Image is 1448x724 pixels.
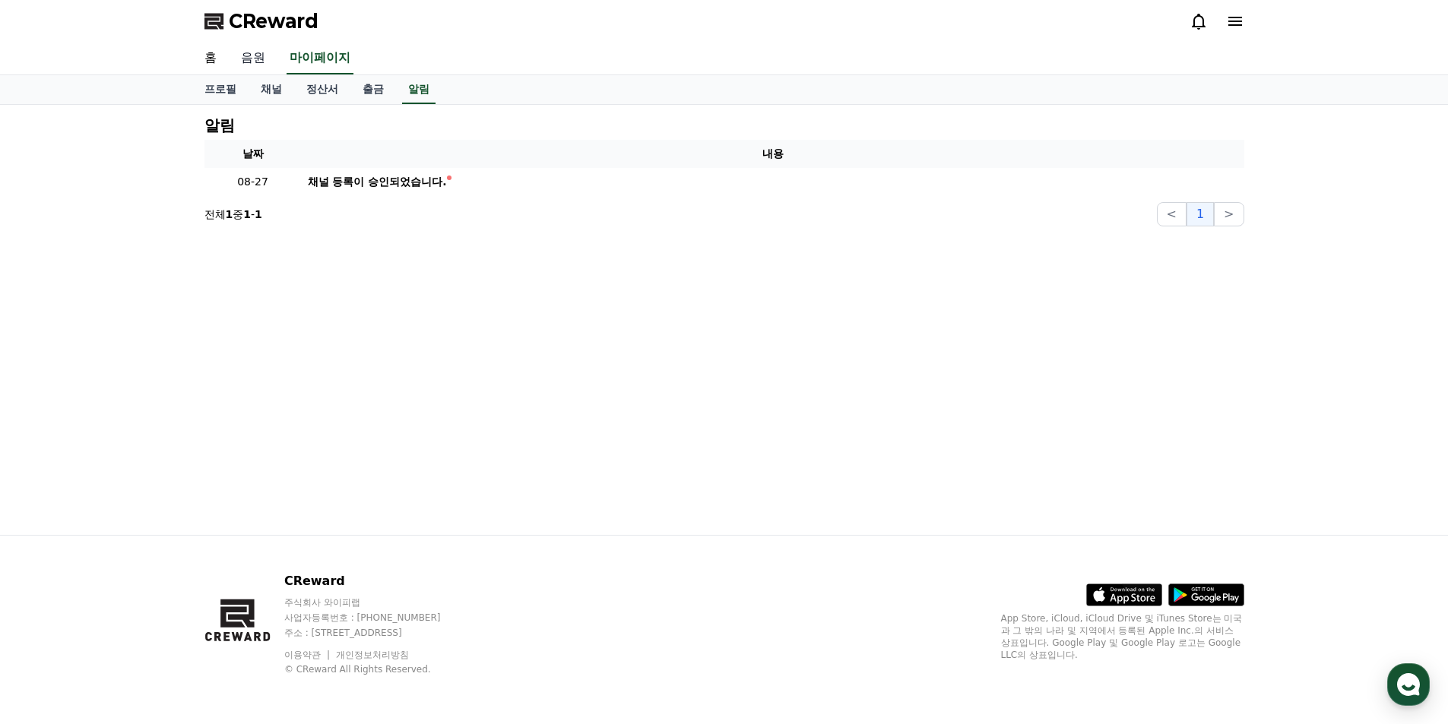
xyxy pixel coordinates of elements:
[226,208,233,220] strong: 1
[139,505,157,517] span: 대화
[287,43,353,74] a: 마이페이지
[336,650,409,660] a: 개인정보처리방침
[284,650,332,660] a: 이용약관
[284,612,470,624] p: 사업자등록번호 : [PHONE_NUMBER]
[284,572,470,590] p: CReward
[308,174,447,190] div: 채널 등록이 승인되었습니다.
[204,9,318,33] a: CReward
[192,75,249,104] a: 프로필
[1214,202,1244,226] button: >
[249,75,294,104] a: 채널
[284,627,470,639] p: 주소 : [STREET_ADDRESS]
[235,504,253,517] span: 설정
[229,9,318,33] span: CReward
[196,482,292,520] a: 설정
[302,140,1244,168] th: 내용
[255,208,262,220] strong: 1
[284,663,470,675] p: © CReward All Rights Reserved.
[1187,202,1214,226] button: 1
[5,482,100,520] a: 홈
[204,117,235,134] h4: 알림
[192,43,229,74] a: 홈
[294,75,350,104] a: 정산서
[284,596,470,609] p: 주식회사 와이피랩
[204,140,302,168] th: 날짜
[402,75,436,104] a: 알림
[229,43,277,74] a: 음원
[350,75,396,104] a: 출금
[1001,612,1244,661] p: App Store, iCloud, iCloud Drive 및 iTunes Store는 미국과 그 밖의 나라 및 지역에서 등록된 Apple Inc.의 서비스 상표입니다. Goo...
[211,174,296,190] p: 08-27
[243,208,251,220] strong: 1
[1157,202,1187,226] button: <
[204,207,262,222] p: 전체 중 -
[48,504,57,517] span: 홈
[100,482,196,520] a: 대화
